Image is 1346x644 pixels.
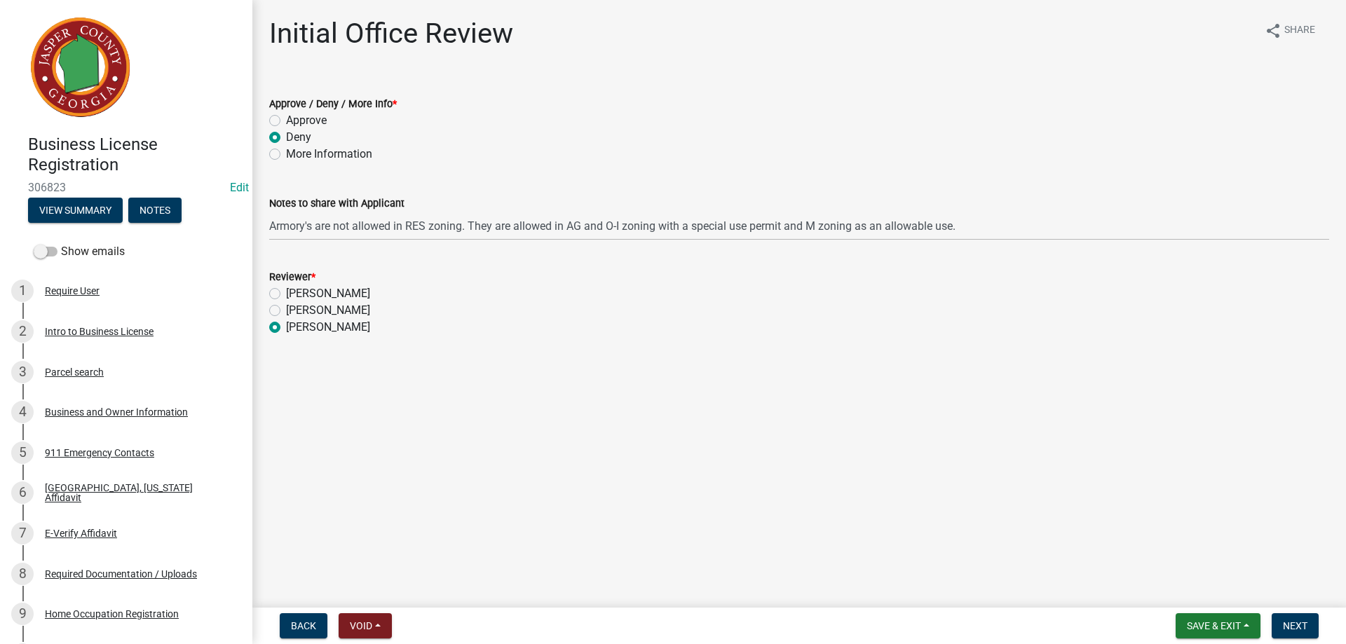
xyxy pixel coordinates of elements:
[45,448,154,458] div: 911 Emergency Contacts
[128,198,182,223] button: Notes
[291,620,316,631] span: Back
[28,181,224,194] span: 306823
[286,129,311,146] label: Deny
[11,361,34,383] div: 3
[28,15,133,120] img: Jasper County, Georgia
[1272,613,1319,638] button: Next
[286,285,370,302] label: [PERSON_NAME]
[45,286,100,296] div: Require User
[128,205,182,217] wm-modal-confirm: Notes
[45,609,179,619] div: Home Occupation Registration
[11,563,34,585] div: 8
[45,367,104,377] div: Parcel search
[1284,22,1315,39] span: Share
[280,613,327,638] button: Back
[11,522,34,544] div: 7
[286,302,370,319] label: [PERSON_NAME]
[269,199,405,209] label: Notes to share with Applicant
[45,483,230,502] div: [GEOGRAPHIC_DATA], [US_STATE] Affidavit
[11,603,34,625] div: 9
[11,481,34,504] div: 6
[28,135,241,175] h4: Business License Registration
[45,407,188,417] div: Business and Owner Information
[286,112,327,129] label: Approve
[1187,620,1241,631] span: Save & Exit
[11,280,34,302] div: 1
[45,327,154,336] div: Intro to Business License
[230,181,249,194] wm-modal-confirm: Edit Application Number
[350,620,372,631] span: Void
[269,17,513,50] h1: Initial Office Review
[11,401,34,423] div: 4
[11,320,34,343] div: 2
[1176,613,1260,638] button: Save & Exit
[1283,620,1307,631] span: Next
[28,198,123,223] button: View Summary
[339,613,392,638] button: Void
[28,205,123,217] wm-modal-confirm: Summary
[286,146,372,163] label: More Information
[286,319,370,336] label: [PERSON_NAME]
[1253,17,1326,44] button: shareShare
[1265,22,1282,39] i: share
[11,441,34,464] div: 5
[269,100,397,109] label: Approve / Deny / More Info
[269,273,315,282] label: Reviewer
[45,569,197,579] div: Required Documentation / Uploads
[34,243,125,260] label: Show emails
[45,528,117,538] div: E-Verify Affidavit
[230,181,249,194] a: Edit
